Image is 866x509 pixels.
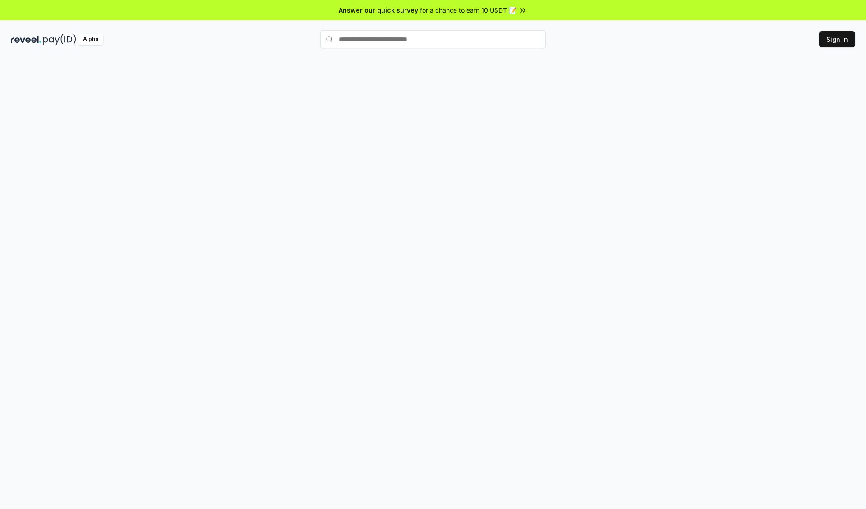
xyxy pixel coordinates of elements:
img: pay_id [43,34,76,45]
span: for a chance to earn 10 USDT 📝 [420,5,516,15]
span: Answer our quick survey [339,5,418,15]
img: reveel_dark [11,34,41,45]
div: Alpha [78,34,103,45]
button: Sign In [819,31,855,47]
